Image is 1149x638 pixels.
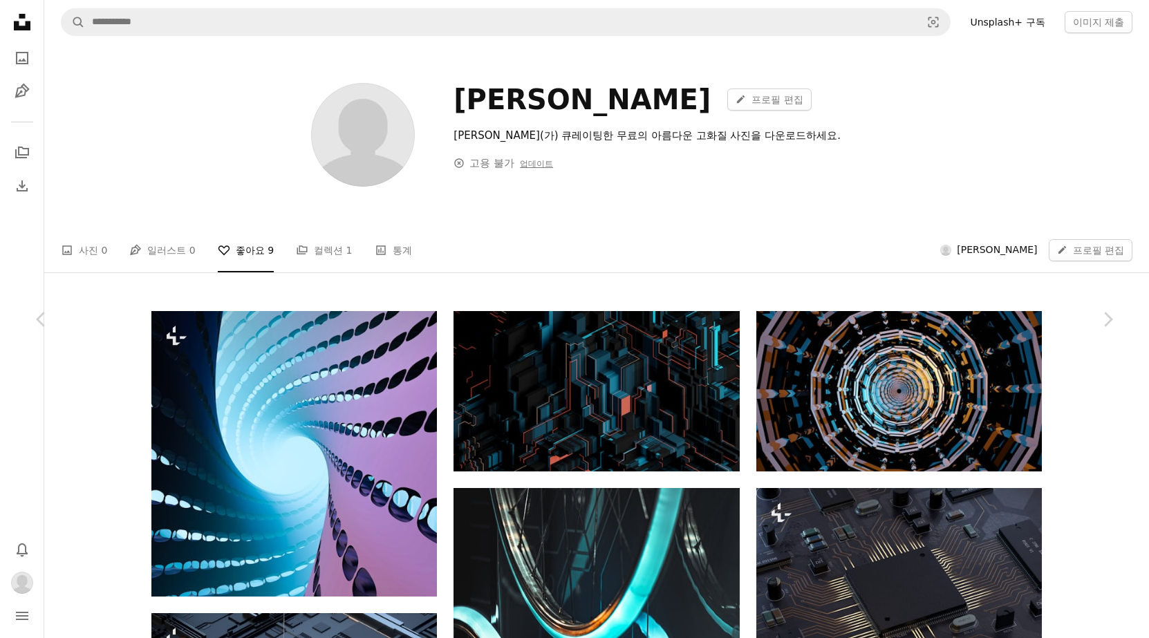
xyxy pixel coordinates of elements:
a: 컬렉션 1 [296,228,352,272]
a: 일러스트 [8,77,36,105]
a: 다음 [1066,253,1149,386]
a: 프로필 편집 [1049,239,1132,261]
span: [PERSON_NAME] [957,243,1037,257]
span: 1 [346,243,353,258]
div: [PERSON_NAME](가) 큐레이팅한 무료의 아름다운 고화질 사진을 다운로드하세요. [454,127,865,144]
div: [PERSON_NAME] [454,83,711,116]
a: Unsplash+ 구독 [962,11,1053,33]
a: 원이 있는 파란색과 보라색 배경 [151,447,437,460]
a: 흰색과 검은 색 둥근 천장 [756,385,1042,397]
form: 사이트 전체에서 이미지 찾기 [61,8,951,36]
img: 사용자 예린 이의 아바타 [311,83,415,187]
a: 통계 [375,228,412,272]
span: 0 [101,243,107,258]
button: Unsplash 검색 [62,9,85,35]
img: 사용자 예린 이의 아바타 [940,245,951,256]
button: 프로필 [8,569,36,597]
a: 중앙 컴퓨터 프로세서 CPU 개념입니다. 3d 렌더링, 개념적 이미지. [756,589,1042,601]
a: 업데이트 [520,159,553,169]
button: 메뉴 [8,602,36,630]
a: 사진 [8,44,36,72]
img: 사용자 예린 이의 아바타 [11,572,33,594]
span: 0 [189,243,196,258]
button: 이미지 제출 [1065,11,1132,33]
img: 빨간색과 파란색 선이 있는 검은색 배경 [454,311,739,471]
a: 사진 0 [61,228,107,272]
img: 원이 있는 파란색과 보라색 배경 [151,311,437,597]
button: 시각적 검색 [917,9,950,35]
a: 다운로드 내역 [8,172,36,200]
a: 프로필 편집 [727,88,811,111]
img: 흰색과 검은 색 둥근 천장 [756,311,1042,471]
a: 빨간색과 파란색 선이 있는 검은색 배경 [454,385,739,397]
a: 컬렉션 [8,139,36,167]
a: 일러스트 0 [129,228,195,272]
div: 고용 불가 [454,155,553,171]
button: 알림 [8,536,36,563]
